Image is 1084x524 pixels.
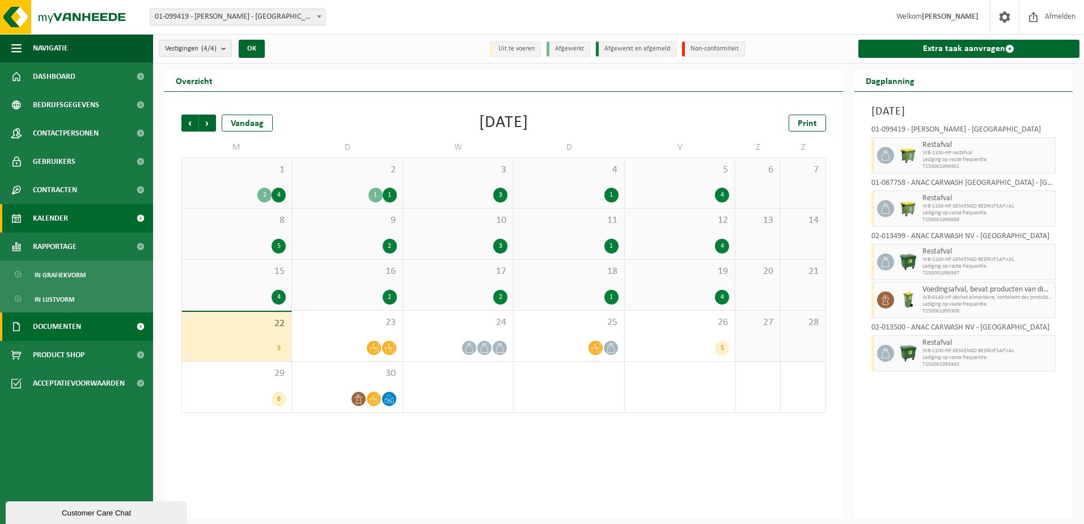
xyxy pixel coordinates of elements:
[493,290,507,305] div: 2
[604,290,619,305] div: 1
[741,214,774,227] span: 13
[6,499,189,524] iframe: chat widget
[199,115,216,132] span: Volgende
[741,164,774,176] span: 6
[164,69,224,91] h2: Overzicht
[150,9,325,25] span: 01-099419 - ANAC CARWASH - WILRIJK
[922,294,1053,301] span: WB-0140-HP déchet alimentaire, contenant des produits d'orig
[272,239,286,253] div: 5
[604,239,619,253] div: 1
[871,179,1056,191] div: 01-087758 - ANAC CARWASH [GEOGRAPHIC_DATA] - [GEOGRAPHIC_DATA]
[222,115,273,132] div: Vandaag
[519,164,618,176] span: 4
[383,290,397,305] div: 2
[922,263,1053,270] span: Lediging op vaste frequentie
[854,69,926,91] h2: Dagplanning
[630,214,729,227] span: 12
[630,316,729,329] span: 26
[922,361,1053,368] span: T250001993443
[188,367,286,380] span: 29
[298,367,396,380] span: 30
[715,341,729,356] div: 5
[900,291,917,309] img: WB-0140-HPE-GN-50
[188,164,286,176] span: 1
[922,150,1053,157] span: WB-1100-HP restafval
[922,354,1053,361] span: Lediging op vaste frequentie
[3,288,150,310] a: In lijstvorm
[493,188,507,202] div: 3
[596,41,676,57] li: Afgewerkt en afgemeld
[383,188,397,202] div: 1
[272,290,286,305] div: 4
[871,233,1056,244] div: 02-013499 - ANAC CARWASH NV - [GEOGRAPHIC_DATA]
[922,157,1053,163] span: Lediging op vaste frequentie
[900,345,917,362] img: WB-1100-HPE-GN-04
[35,264,86,286] span: In grafiekvorm
[715,290,729,305] div: 4
[3,264,150,285] a: In grafiekvorm
[35,289,74,310] span: In lijstvorm
[369,188,383,202] div: 1
[33,91,99,119] span: Bedrijfsgegevens
[201,45,217,52] count: (4/4)
[922,210,1053,217] span: Lediging op vaste frequentie
[239,40,265,58] button: OK
[798,119,817,128] span: Print
[33,62,75,91] span: Dashboard
[298,316,396,329] span: 23
[188,265,286,278] span: 15
[514,137,624,158] td: D
[715,188,729,202] div: 4
[519,265,618,278] span: 18
[33,233,77,261] span: Rapportage
[272,188,286,202] div: 4
[519,316,618,329] span: 25
[900,253,917,271] img: WB-1100-HPE-GN-01
[786,316,820,329] span: 28
[922,163,1053,170] span: T250001996901
[922,339,1053,348] span: Restafval
[33,176,77,204] span: Contracten
[922,194,1053,203] span: Restafval
[922,203,1053,210] span: WB-1100-HP GEMENGD BEDRIJFSAFVAL
[922,12,979,21] strong: [PERSON_NAME]
[292,137,403,158] td: D
[409,164,507,176] span: 3
[786,265,820,278] span: 21
[604,188,619,202] div: 1
[715,239,729,253] div: 4
[33,204,68,233] span: Kalender
[298,214,396,227] span: 9
[409,214,507,227] span: 10
[786,214,820,227] span: 14
[786,164,820,176] span: 7
[298,164,396,176] span: 2
[630,164,729,176] span: 5
[922,256,1053,263] span: WB-1100-HP GEMENGD BEDRIJFSAFVAL
[922,308,1053,315] span: T250001995308
[900,200,917,217] img: WB-1100-HPE-GN-51
[159,40,232,57] button: Vestigingen(4/4)
[33,369,125,398] span: Acceptatievoorwaarden
[922,217,1053,223] span: T250001996868
[165,40,217,57] span: Vestigingen
[188,318,286,330] span: 22
[181,137,292,158] td: M
[181,115,198,132] span: Vorige
[33,312,81,341] span: Documenten
[272,392,286,407] div: 6
[547,41,590,57] li: Afgewerkt
[257,188,272,202] div: 2
[519,214,618,227] span: 11
[871,126,1056,137] div: 01-099419 - [PERSON_NAME] - [GEOGRAPHIC_DATA]
[33,119,99,147] span: Contactpersonen
[150,9,325,26] span: 01-099419 - ANAC CARWASH - WILRIJK
[409,265,507,278] span: 17
[493,239,507,253] div: 3
[741,316,774,329] span: 27
[625,137,735,158] td: V
[490,41,541,57] li: Uit te voeren
[298,265,396,278] span: 16
[922,301,1053,308] span: Lediging op vaste frequentie
[272,341,286,356] div: 5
